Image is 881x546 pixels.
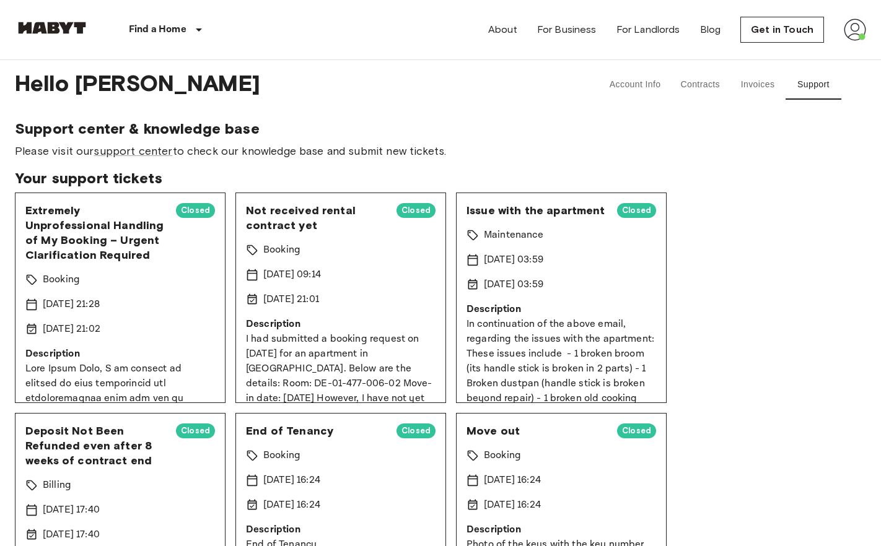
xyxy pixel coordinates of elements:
[484,277,543,292] p: [DATE] 03:59
[25,423,166,468] span: Deposit Not Been Refunded even after 8 weeks of contract end
[616,22,680,37] a: For Landlords
[484,253,543,267] p: [DATE] 03:59
[94,144,172,158] a: support center
[246,423,387,438] span: End of Tenancy
[484,228,543,243] p: Maintenance
[484,448,521,463] p: Booking
[15,70,565,100] span: Hello [PERSON_NAME]
[484,473,541,488] p: [DATE] 16:24
[43,503,100,518] p: [DATE] 17:40
[730,70,786,100] button: Invoices
[246,332,436,510] p: I had submitted a booking request on [DATE] for an apartment in [GEOGRAPHIC_DATA]. Below are the ...
[43,322,100,337] p: [DATE] 21:02
[263,267,321,282] p: [DATE] 09:14
[176,204,215,217] span: Closed
[467,423,607,438] span: Move out
[263,292,319,307] p: [DATE] 21:01
[246,317,436,332] p: Description
[25,347,215,362] p: Description
[700,22,721,37] a: Blog
[176,425,215,437] span: Closed
[617,204,656,217] span: Closed
[15,169,866,188] span: Your support tickets
[15,143,866,159] span: Please visit our to check our knowledge base and submit new tickets.
[617,425,656,437] span: Closed
[397,204,436,217] span: Closed
[15,22,89,34] img: Habyt
[129,22,186,37] p: Find a Home
[246,203,387,233] span: Not received rental contract yet
[600,70,671,100] button: Account Info
[397,425,436,437] span: Closed
[467,203,607,218] span: Issue with the apartment
[263,448,300,463] p: Booking
[484,498,541,513] p: [DATE] 16:24
[43,478,71,493] p: Billing
[43,272,80,287] p: Booking
[43,527,100,542] p: [DATE] 17:40
[15,119,866,138] span: Support center & knowledge base
[467,302,656,317] p: Description
[786,70,841,100] button: Support
[263,498,320,513] p: [DATE] 16:24
[25,203,166,262] span: Extremely Unprofessional Handling of My Booking – Urgent Clarification Required
[263,243,300,258] p: Booking
[670,70,730,100] button: Contracts
[263,473,320,488] p: [DATE] 16:24
[740,17,824,43] a: Get in Touch
[246,522,436,537] p: Description
[43,297,100,312] p: [DATE] 21:28
[844,19,866,41] img: avatar
[488,22,517,37] a: About
[537,22,597,37] a: For Business
[467,522,656,537] p: Description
